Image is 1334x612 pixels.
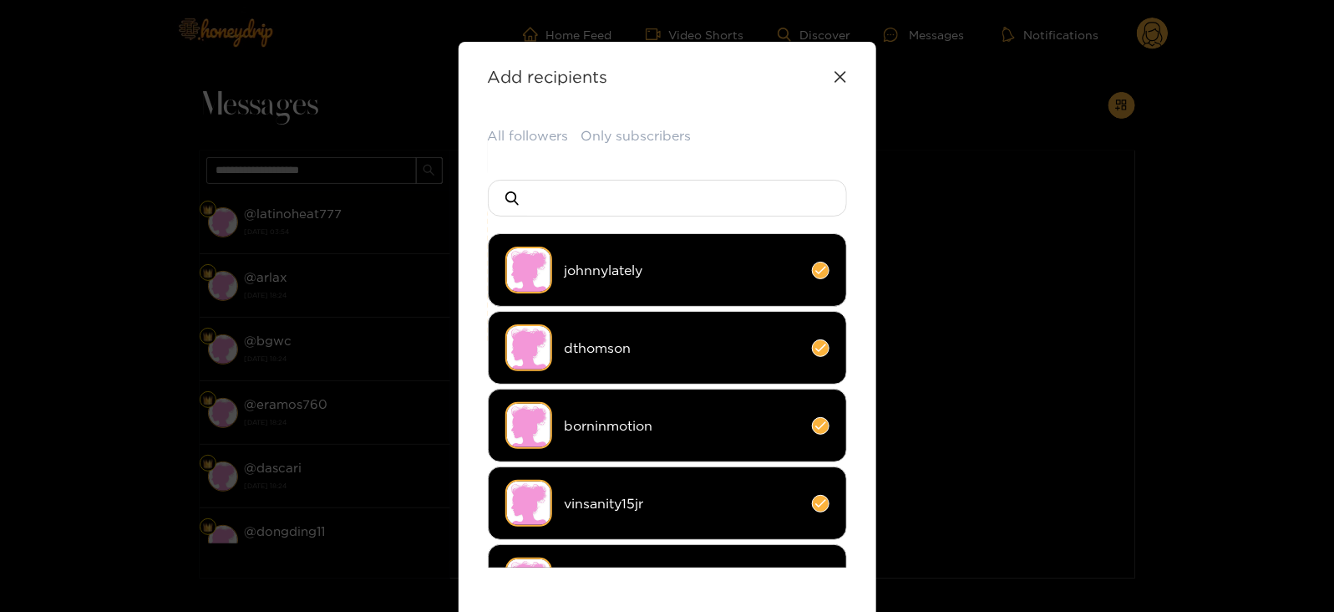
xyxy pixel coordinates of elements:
[565,416,799,436] span: borninmotion
[488,67,608,86] strong: Add recipients
[505,558,552,604] img: no-avatar.png
[581,126,692,145] button: Only subscribers
[565,494,799,513] span: vinsanity15jr
[505,402,552,449] img: no-avatar.png
[505,247,552,293] img: no-avatar.png
[565,261,799,280] span: johnnylately
[505,480,552,527] img: no-avatar.png
[488,126,569,145] button: All followers
[565,339,799,358] span: dthomson
[505,324,552,371] img: no-avatar.png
